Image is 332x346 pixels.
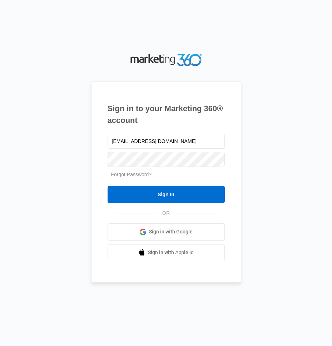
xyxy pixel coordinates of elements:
[149,228,193,236] span: Sign in with Google
[108,134,225,149] input: Email
[148,249,194,256] span: Sign in with Apple Id
[111,172,152,177] a: Forgot Password?
[157,209,175,217] span: OR
[108,103,225,126] h1: Sign in to your Marketing 360® account
[108,223,225,241] a: Sign in with Google
[108,244,225,261] a: Sign in with Apple Id
[108,186,225,203] input: Sign In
